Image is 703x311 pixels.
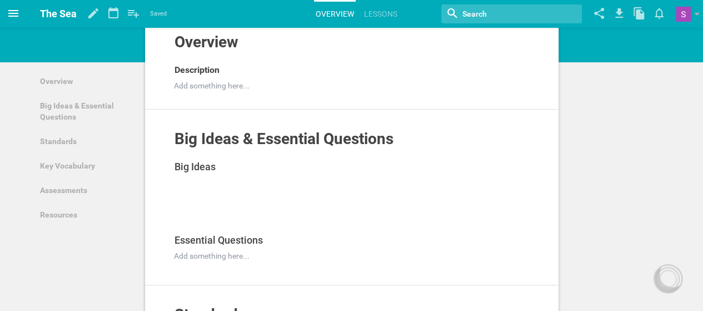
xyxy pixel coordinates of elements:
a: Key Vocabulary [33,154,138,178]
span: Overview [174,33,238,51]
input: Search [461,7,545,21]
span: Big Ideas & Essential Questions [174,130,393,148]
a: Overview [314,2,356,26]
span: Description [174,65,220,75]
a: Overview [33,69,138,93]
a: Standards [33,129,138,154]
span: Essential Questions [174,234,263,246]
a: Big Ideas & Essential Questions [33,93,138,129]
span: Big Ideas [174,161,216,172]
a: Resources [33,203,138,227]
span: The Sea [40,8,77,19]
a: Assessments [33,178,138,203]
span: Saved [150,8,167,19]
a: Lessons [362,2,399,26]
